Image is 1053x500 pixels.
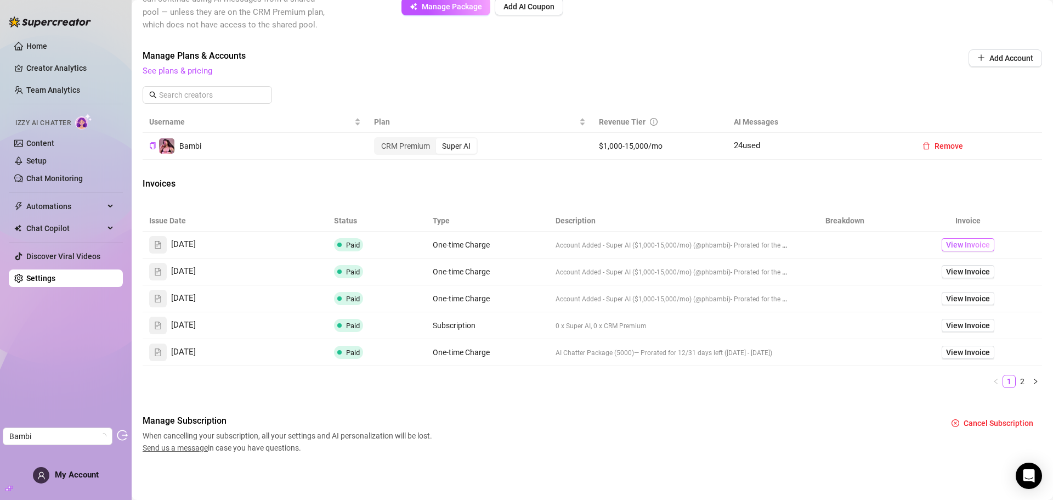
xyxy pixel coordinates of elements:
span: [DATE] [171,238,196,251]
span: Izzy AI Chatter [15,118,71,128]
span: copy [149,142,156,149]
a: View Invoice [942,346,994,359]
button: left [989,375,1003,388]
span: left [993,378,999,385]
th: Plan [367,111,592,133]
a: 2 [1016,375,1028,387]
a: Team Analytics [26,86,80,94]
a: View Invoice [942,319,994,332]
span: file-text [154,268,162,276]
div: Open Intercom Messenger [1016,463,1042,489]
span: search [149,91,157,99]
span: — Prorated for 12/31 days left ([DATE] - [DATE]) [634,349,772,357]
img: Bambi [159,138,174,154]
span: build [5,485,13,492]
td: 0 x Super AI, 0 x CRM Premium [549,312,795,339]
span: Account Added - Super AI ($1,000-15,000/mo) (@phbambi) [556,241,731,249]
input: Search creators [159,89,257,101]
span: info-circle [650,118,658,126]
th: Username [143,111,367,133]
span: Add AI Coupon [503,2,554,11]
span: [DATE] [171,292,196,305]
span: - Prorated for the 13 remaining days in the billing cycle ([DATE] - [DATE]) [731,240,941,249]
li: Previous Page [989,375,1003,388]
span: - Prorated for the 14 remaining days in the billing cycle ([DATE] - [DATE]) [731,267,941,276]
span: When cancelling your subscription, all your settings and AI personalization will be lost. in case... [143,430,435,454]
img: Chat Copilot [14,224,21,232]
td: $1,000-15,000/mo [592,133,727,160]
button: Cancel Subscription [943,414,1042,432]
div: Super AI [436,138,477,154]
span: Username [149,116,352,128]
td: One-time Charge [426,232,550,259]
span: Chat Copilot [26,220,104,237]
span: View Invoice [946,293,990,305]
th: Invoice [894,210,1042,232]
span: Manage Plans & Accounts [143,49,894,63]
span: AI Chatter Package (5000) [556,349,634,357]
span: Invoices [143,177,327,190]
a: Creator Analytics [26,59,114,77]
button: right [1029,375,1042,388]
li: Next Page [1029,375,1042,388]
span: [DATE] [171,319,196,332]
th: Status [327,210,426,232]
span: [DATE] [171,265,196,278]
th: AI Messages [727,111,907,133]
a: Discover Viral Videos [26,252,100,261]
span: right [1032,378,1039,385]
span: Bambi [9,428,106,445]
span: Bambi [179,142,201,150]
span: Remove [935,142,963,150]
span: plus [977,54,985,61]
a: Home [26,42,47,50]
span: Add Account [989,54,1033,63]
span: Send us a message [143,443,208,452]
span: close-circle [952,419,959,427]
td: One-time Charge [426,285,550,312]
span: user [37,471,46,480]
th: Description [549,210,795,232]
span: - Prorated for the 15 remaining days in the billing cycle ([DATE] - [DATE]) [731,294,941,303]
a: View Invoice [942,238,994,251]
span: 0 x Super AI, 0 x CRM Premium [556,322,647,330]
a: Settings [26,274,55,283]
a: Chat Monitoring [26,174,83,183]
span: 24 used [734,141,760,150]
span: Cancel Subscription [964,419,1033,428]
a: Content [26,139,54,148]
span: Paid [346,241,360,249]
button: Add Account [969,49,1042,67]
a: Setup [26,156,47,165]
span: logout [117,430,128,441]
th: Issue Date [143,210,327,232]
a: View Invoice [942,292,994,305]
span: thunderbolt [14,202,23,211]
li: 1 [1003,375,1016,388]
span: Manage Subscription [143,414,435,428]
td: One-time Charge [426,339,550,366]
button: Remove [914,137,972,155]
a: 1 [1003,375,1015,387]
span: Manage Package [422,2,482,11]
a: View Invoice [942,265,994,278]
span: My Account [55,470,99,480]
img: AI Chatter [75,114,92,130]
th: Breakdown [796,210,895,232]
span: Account Added - Super AI ($1,000-15,000/mo) (@phbambi) [556,295,731,303]
li: 2 [1016,375,1029,388]
th: Type [426,210,550,232]
img: logo-BBDzfeDw.svg [9,16,91,27]
span: Paid [346,295,360,303]
span: file-text [154,322,162,329]
span: View Invoice [946,239,990,251]
a: See plans & pricing [143,66,212,76]
div: segmented control [374,137,478,155]
span: Paid [346,268,360,276]
td: Subscription [426,312,550,339]
span: Paid [346,322,360,330]
span: View Invoice [946,319,990,332]
div: CRM Premium [375,138,436,154]
span: [DATE] [171,346,196,359]
span: delete [922,142,930,150]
